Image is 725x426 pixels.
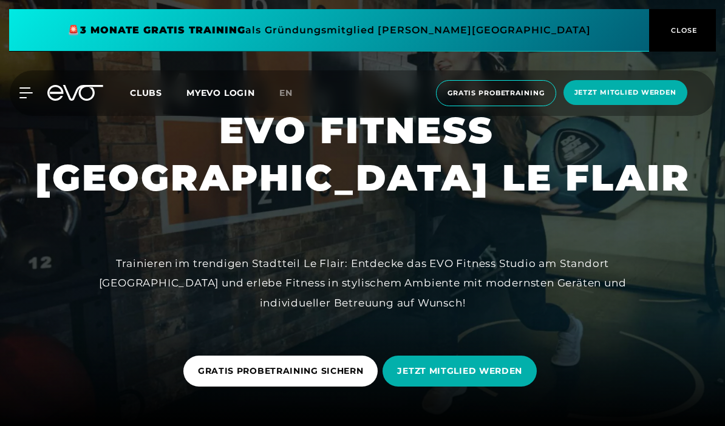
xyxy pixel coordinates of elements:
a: Jetzt Mitglied werden [560,80,691,106]
a: GRATIS PROBETRAINING SICHERN [183,347,383,396]
span: Gratis Probetraining [448,88,545,98]
h1: EVO FITNESS [GEOGRAPHIC_DATA] LE FLAIR [35,107,690,201]
a: JETZT MITGLIED WERDEN [383,347,542,396]
div: Trainieren im trendigen Stadtteil Le Flair: Entdecke das EVO Fitness Studio am Standort [GEOGRAPH... [89,254,636,313]
button: CLOSE [649,9,716,52]
span: JETZT MITGLIED WERDEN [397,365,522,377]
a: MYEVO LOGIN [186,87,255,98]
span: Jetzt Mitglied werden [574,87,676,98]
span: GRATIS PROBETRAINING SICHERN [198,365,364,377]
span: en [279,87,293,98]
span: CLOSE [668,25,698,36]
span: Clubs [130,87,162,98]
a: en [279,86,307,100]
a: Clubs [130,87,186,98]
a: Gratis Probetraining [432,80,560,106]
